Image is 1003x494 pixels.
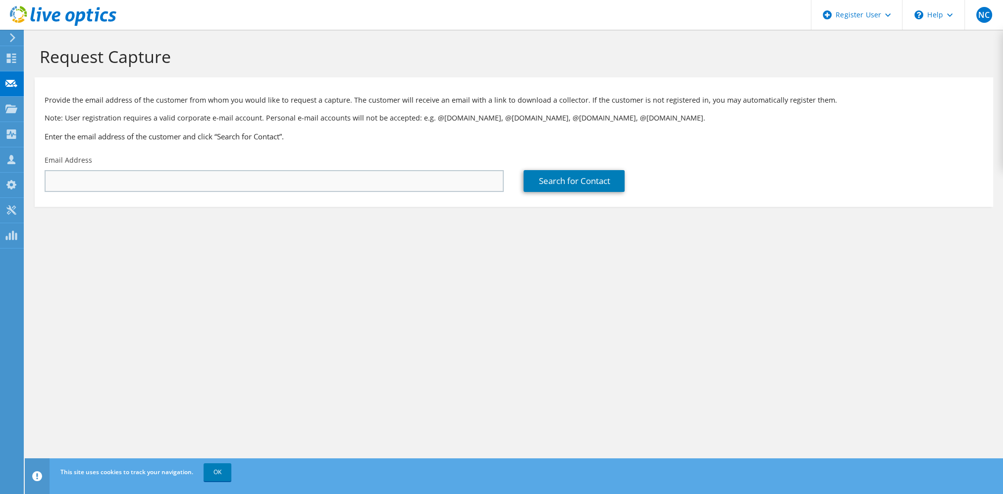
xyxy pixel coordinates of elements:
[45,113,983,123] p: Note: User registration requires a valid corporate e-mail account. Personal e-mail accounts will ...
[45,155,92,165] label: Email Address
[524,170,625,192] a: Search for Contact
[40,46,983,67] h1: Request Capture
[45,95,983,106] p: Provide the email address of the customer from whom you would like to request a capture. The cust...
[976,7,992,23] span: NC
[204,463,231,481] a: OK
[60,468,193,476] span: This site uses cookies to track your navigation.
[45,131,983,142] h3: Enter the email address of the customer and click “Search for Contact”.
[914,10,923,19] svg: \n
